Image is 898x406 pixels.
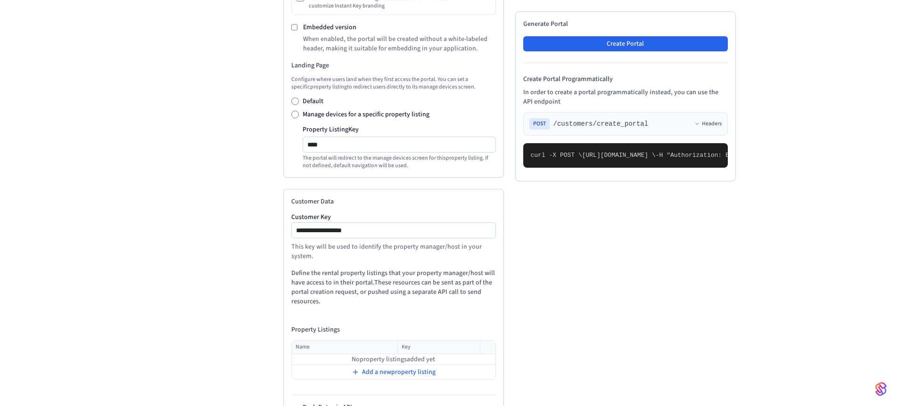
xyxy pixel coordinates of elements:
p: When enabled, the portal will be created without a white-labeled header, making it suitable for e... [303,34,496,53]
h2: Customer Data [291,197,496,206]
p: This key will be used to identify the property manager/host in your system. [291,242,496,261]
td: No property listings added yet [292,354,495,365]
h2: Generate Portal [523,19,728,29]
button: Headers [694,120,722,128]
img: SeamLogoGradient.69752ec5.svg [875,382,887,397]
span: -H "Authorization: Bearer seam_api_key_123456" \ [656,152,832,159]
p: Configure where users land when they first access the portal. You can set a specific property lis... [291,76,496,91]
label: Property Listing Key [303,125,359,134]
span: Add a new property listing [362,367,436,377]
span: curl -X POST \ [531,152,582,159]
label: Manage devices for a specific property listing [303,110,429,119]
span: /customers/create_portal [553,119,649,129]
p: Define the rental property listings that your property manager/host will have access to in their ... [291,268,496,306]
h4: Property Listings [291,325,496,334]
p: The portal will redirect to the manage devices screen for this property listing . If not defined,... [303,154,496,170]
span: POST [529,118,550,130]
label: Customer Key [291,214,496,220]
label: Default [303,97,323,106]
h4: Create Portal Programmatically [523,74,728,84]
th: Name [292,341,398,354]
p: In order to create a portal programmatically instead, you can use the API endpoint [523,88,728,106]
button: Create Portal [523,36,728,51]
label: Embedded version [303,23,356,32]
h3: Landing Page [291,61,496,70]
span: [URL][DOMAIN_NAME] \ [582,152,656,159]
th: Key [398,341,480,354]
